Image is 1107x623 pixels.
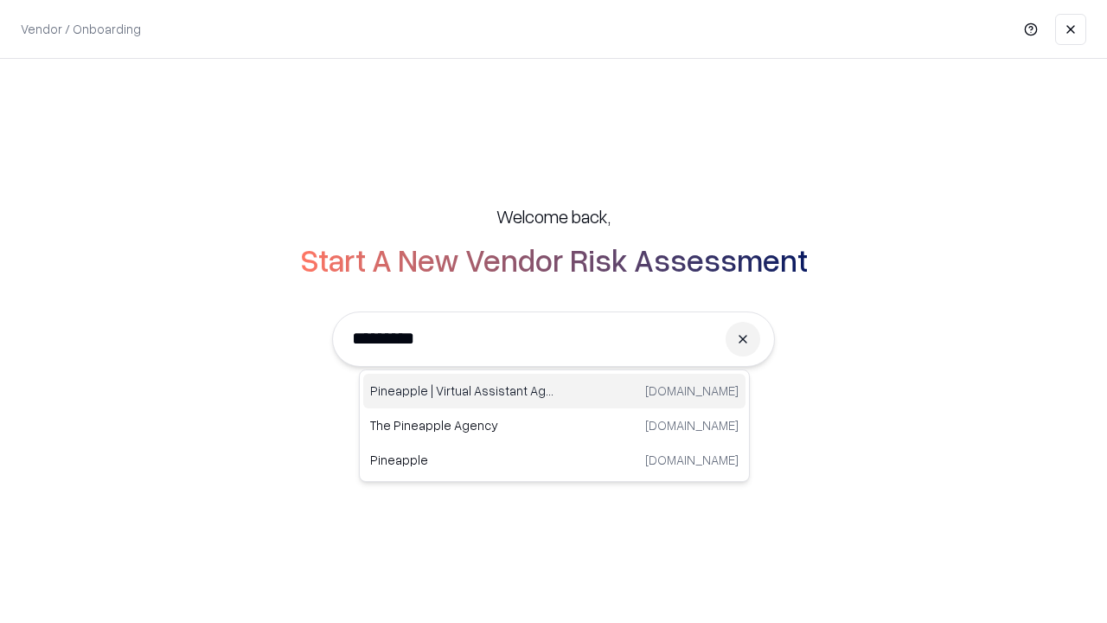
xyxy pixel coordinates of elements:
p: Vendor / Onboarding [21,20,141,38]
p: [DOMAIN_NAME] [645,382,739,400]
p: [DOMAIN_NAME] [645,451,739,469]
h2: Start A New Vendor Risk Assessment [300,242,808,277]
p: The Pineapple Agency [370,416,554,434]
p: Pineapple | Virtual Assistant Agency [370,382,554,400]
h5: Welcome back, [496,204,611,228]
p: [DOMAIN_NAME] [645,416,739,434]
p: Pineapple [370,451,554,469]
div: Suggestions [359,369,750,482]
